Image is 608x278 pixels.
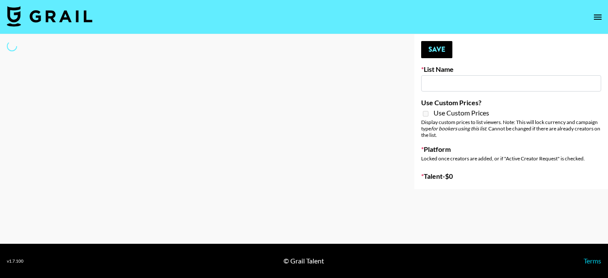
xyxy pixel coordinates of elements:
div: Locked once creators are added, or if "Active Creator Request" is checked. [421,155,601,162]
label: Platform [421,145,601,154]
label: List Name [421,65,601,74]
img: Grail Talent [7,6,92,27]
button: open drawer [589,9,606,26]
em: for bookers using this list [431,125,486,132]
label: Use Custom Prices? [421,98,601,107]
div: v 1.7.100 [7,258,24,264]
label: Talent - $ 0 [421,172,601,180]
button: Save [421,41,452,58]
div: Display custom prices to list viewers. Note: This will lock currency and campaign type . Cannot b... [421,119,601,138]
a: Terms [584,257,601,265]
div: © Grail Talent [283,257,324,265]
span: Use Custom Prices [434,109,489,117]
